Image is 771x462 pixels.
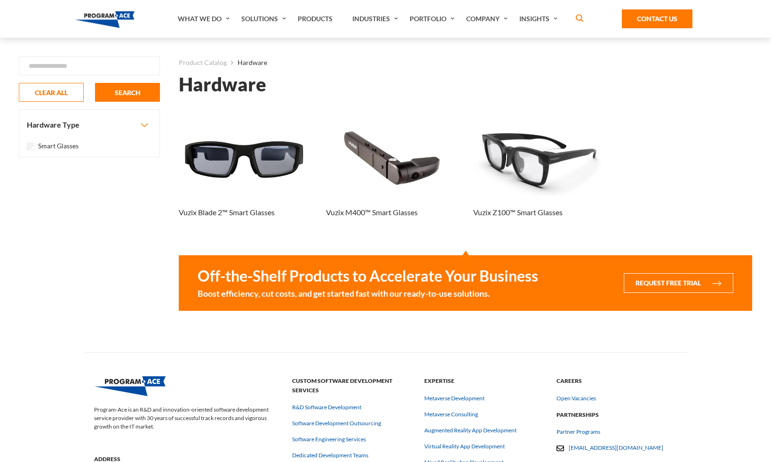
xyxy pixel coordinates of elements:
[292,403,361,412] a: R&D Software Development
[569,444,663,451] a: [EMAIL_ADDRESS][DOMAIN_NAME]
[624,273,733,293] button: Request Free Trial
[292,435,366,444] a: Software Engineering Services
[227,57,267,69] li: Hardware
[424,426,517,435] a: Augmented Reality App Development
[556,428,600,436] a: Partner Programs
[326,207,418,218] h3: Vuzix M400™ Smart Glasses
[198,287,538,300] small: Boost efficiency, cut costs, and get started fast with our ready-to-use solutions.
[424,442,505,451] a: Virtual Reality App Development
[38,141,79,151] label: Smart Glasses
[622,9,692,28] a: Contact Us
[179,121,311,233] a: Thumbnail - Vuzix Blade 2™ Smart Glasses Vuzix Blade 2™ Smart Glasses
[556,394,596,403] a: Open Vacancies
[473,207,563,218] h3: Vuzix Z100™ Smart Glasses
[179,207,275,218] h3: Vuzix Blade 2™ Smart Glasses
[19,83,84,102] button: CLEAR ALL
[179,76,266,93] h1: Hardware
[19,110,159,140] button: Hardware Type
[198,267,538,285] strong: Off-the-Shelf Products to Accelerate Your Business
[424,394,485,403] a: Metaverse Development
[556,410,677,420] strong: Partnerships
[292,451,368,460] a: Dedicated Development Teams
[292,376,413,395] strong: Custom Software Development Services
[94,376,166,396] img: Program-Ace
[424,377,545,384] a: Expertise
[179,57,227,69] a: Product Catalog
[424,376,545,386] strong: Expertise
[75,11,135,28] img: Program-Ace
[94,396,281,440] p: Program-Ace is an R&D and innovation-oriented software development service provider with 30 years...
[27,143,34,150] input: Smart Glasses
[292,419,381,428] a: Software Development Outsourcing
[473,121,605,233] a: Thumbnail - Vuzix Z100™ Smart Glasses Vuzix Z100™ Smart Glasses
[179,57,752,69] nav: breadcrumb
[424,410,478,419] a: Metaverse Consulting
[292,387,413,394] a: Custom Software Development Services
[556,376,677,386] strong: Careers
[326,121,458,233] a: Thumbnail - Vuzix M400™ Smart Glasses Vuzix M400™ Smart Glasses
